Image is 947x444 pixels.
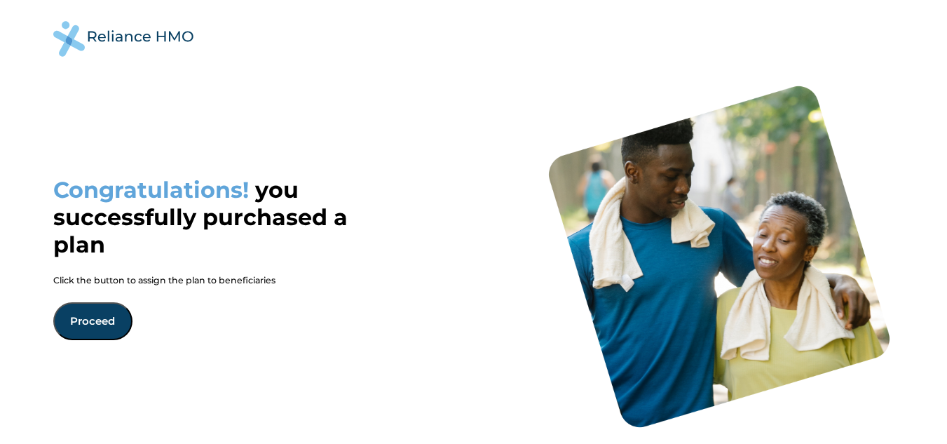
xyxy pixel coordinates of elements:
span: Congratulations! [53,176,249,203]
img: logo [53,21,193,57]
img: purchase success [544,81,894,432]
button: Proceed [53,302,132,340]
p: Click the button to assign the plan to beneficiaries [53,275,376,285]
h1: you successfully purchased a plan [53,176,376,258]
